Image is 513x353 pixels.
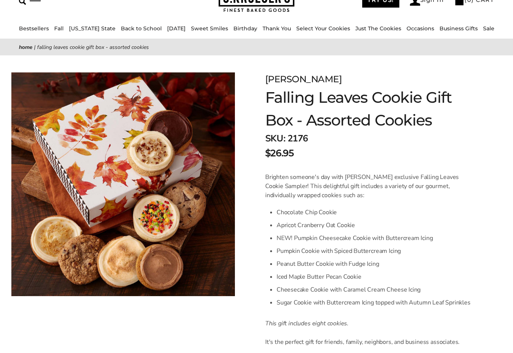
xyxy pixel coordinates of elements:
[19,44,33,51] a: Home
[37,44,149,51] span: Falling Leaves Cookie Gift Box - Assorted Cookies
[263,25,291,32] a: Thank You
[265,72,475,86] div: [PERSON_NAME]
[69,25,116,32] a: [US_STATE] State
[277,296,472,309] li: Sugar Cookie with Buttercream Icing topped with Autumn Leaf Sprinkles
[407,25,434,32] a: Occasions
[277,206,472,219] li: Chocolate Chip Cookie
[11,72,235,296] img: Falling Leaves Cookie Gift Box - Assorted Cookies
[191,25,228,32] a: Sweet Smiles
[265,319,349,328] em: This gift includes eight cookies.
[265,86,475,132] h1: Falling Leaves Cookie Gift Box - Assorted Cookies
[277,232,472,245] li: NEW! Pumpkin Cheesecake Cookie with Buttercream Icing
[277,283,472,296] li: Cheesecake Cookie with Caramel Cream Cheese Icing
[355,25,401,32] a: Just The Cookies
[277,270,472,283] li: Iced Maple Butter Pecan Cookie
[6,324,78,347] iframe: Sign Up via Text for Offers
[167,25,186,32] a: [DATE]
[265,337,472,347] p: It's the perfect gift for friends, family, neighbors, and business associates.
[277,257,472,270] li: Peanut Butter Cookie with Fudge Icing
[277,219,472,232] li: Apricot Cranberry Oat Cookie
[19,43,494,52] nav: breadcrumbs
[265,173,472,200] p: Brighten someone's day with [PERSON_NAME] exclusive Falling Leaves Cookie Sampler! This delightfu...
[54,25,64,32] a: Fall
[233,25,257,32] a: Birthday
[265,146,294,160] span: $26.95
[265,132,285,144] strong: SKU:
[121,25,162,32] a: Back to School
[483,25,494,32] a: Sale
[439,25,478,32] a: Business Gifts
[288,132,308,144] span: 2176
[277,245,472,257] li: Pumpkin Cookie with Spiced Buttercream Icing
[296,25,350,32] a: Select Your Cookies
[19,25,49,32] a: Bestsellers
[34,44,36,51] span: |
